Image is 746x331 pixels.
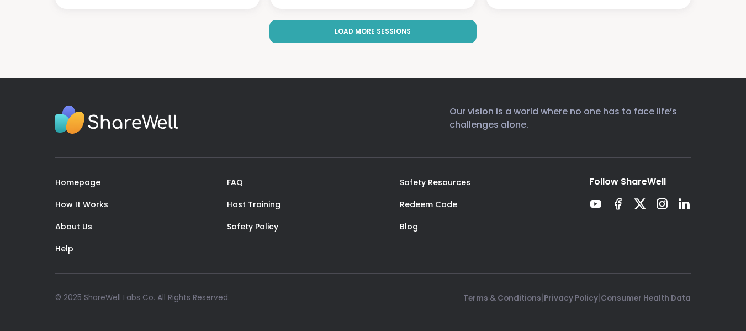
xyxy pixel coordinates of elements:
[55,221,92,232] a: About Us
[544,293,598,303] a: Privacy Policy
[269,20,477,43] button: Load more sessions
[601,293,691,303] a: Consumer Health Data
[227,221,278,232] a: Safety Policy
[463,293,541,303] a: Terms & Conditions
[449,105,691,140] p: Our vision is a world where no one has to face life’s challenges alone.
[227,177,243,188] a: FAQ
[589,176,691,188] div: Follow ShareWell
[55,292,230,303] div: © 2025 ShareWell Labs Co. All Rights Reserved.
[55,243,73,254] a: Help
[400,177,470,188] a: Safety Resources
[598,291,601,304] span: |
[55,199,108,210] a: How It Works
[54,105,178,137] img: Sharewell
[55,177,100,188] a: Homepage
[335,27,411,36] span: Load more sessions
[541,291,544,304] span: |
[400,221,418,232] a: Blog
[227,199,281,210] a: Host Training
[400,199,457,210] a: Redeem Code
